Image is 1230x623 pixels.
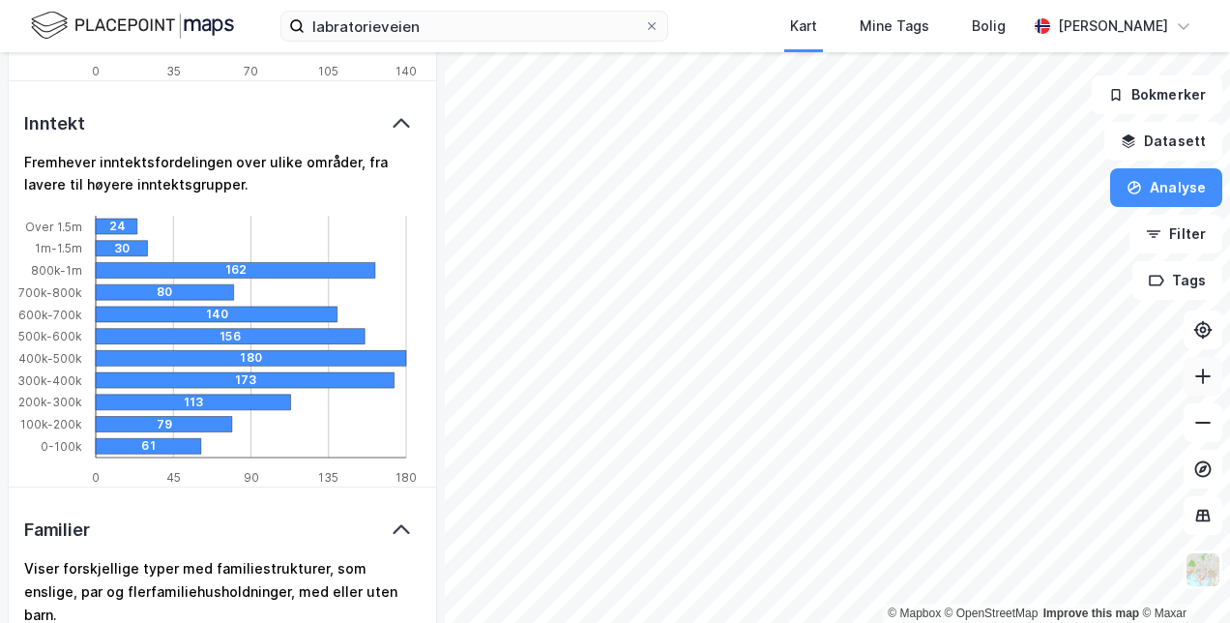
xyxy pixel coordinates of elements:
div: Kontrollprogram for chat [1133,530,1230,623]
div: 80 [157,285,295,301]
tspan: 600k-700k [18,308,82,322]
tspan: 300k-400k [17,373,82,388]
div: 61 [141,439,247,455]
div: Fremhever inntektsfordelingen over ulike områder, fra lavere til høyere inntektsgrupper. [24,151,421,197]
tspan: 35 [166,63,181,77]
div: 162 [225,263,505,279]
button: Datasett [1104,122,1222,161]
div: 79 [157,417,293,432]
tspan: 0 [92,63,100,77]
tspan: 180 [395,470,417,485]
div: Kart [790,15,817,38]
button: Analyse [1110,168,1222,207]
div: Inntekt [24,112,85,135]
div: 30 [114,241,166,256]
div: 180 [240,351,550,367]
tspan: 200k-300k [18,396,82,410]
a: Mapbox [888,607,941,620]
tspan: 45 [166,470,181,485]
input: Søk på adresse, matrikkel, gårdeiere, leietakere eller personer [305,12,644,41]
div: 173 [235,372,534,388]
tspan: 135 [318,470,338,485]
div: Familier [24,519,89,542]
tspan: 0 [92,470,100,485]
button: Filter [1129,215,1222,253]
iframe: Chat Widget [1133,530,1230,623]
a: OpenStreetMap [945,607,1039,620]
tspan: 140 [395,63,417,77]
tspan: 70 [244,63,258,77]
div: 140 [206,307,448,322]
div: 24 [109,219,151,234]
div: Bolig [972,15,1006,38]
tspan: 0-100k [41,439,82,454]
img: logo.f888ab2527a4732fd821a326f86c7f29.svg [31,9,234,43]
div: [PERSON_NAME] [1058,15,1168,38]
tspan: Over 1.5m [25,220,82,234]
tspan: 400k-500k [18,351,82,366]
tspan: 800k-1m [31,263,82,278]
button: Bokmerker [1092,75,1222,114]
div: 113 [184,395,379,410]
div: Mine Tags [860,15,929,38]
tspan: 500k-600k [18,330,82,344]
tspan: 105 [318,63,338,77]
button: Tags [1132,261,1222,300]
tspan: 100k-200k [20,418,82,432]
tspan: 1m-1.5m [35,242,82,256]
div: 156 [220,329,488,344]
tspan: 90 [244,470,259,485]
tspan: 700k-800k [18,285,82,300]
a: Improve this map [1043,607,1139,620]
